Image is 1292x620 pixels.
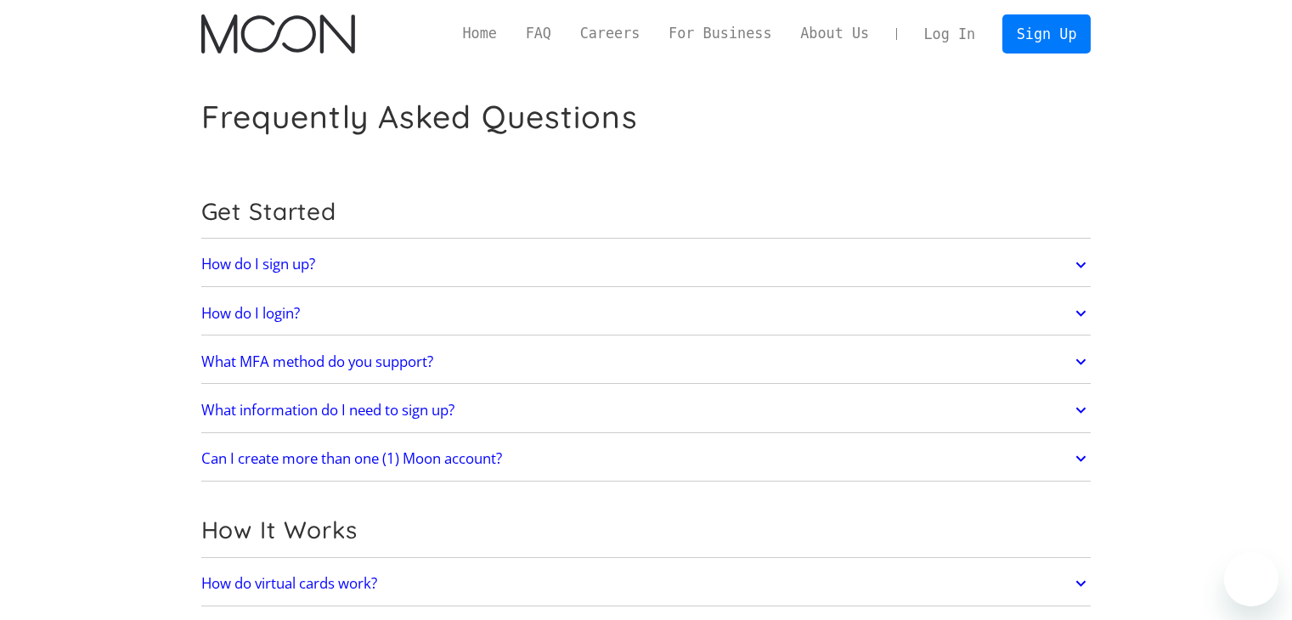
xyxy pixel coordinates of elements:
a: About Us [786,23,883,44]
a: Sign Up [1002,14,1091,53]
a: Home [449,23,511,44]
h2: Can I create more than one (1) Moon account? [201,450,502,467]
a: How do I sign up? [201,247,1092,283]
h1: Frequently Asked Questions [201,98,638,136]
a: How do I login? [201,296,1092,331]
h2: What MFA method do you support? [201,353,433,370]
h2: What information do I need to sign up? [201,402,454,419]
iframe: Botón para iniciar la ventana de mensajería [1224,552,1278,606]
h2: How do I login? [201,305,300,322]
img: Moon Logo [201,14,355,54]
a: What information do I need to sign up? [201,392,1092,428]
h2: How It Works [201,516,1092,544]
a: Can I create more than one (1) Moon account? [201,441,1092,476]
a: Careers [566,23,654,44]
a: home [201,14,355,54]
h2: Get Started [201,197,1092,226]
h2: How do I sign up? [201,256,315,273]
h2: How do virtual cards work? [201,575,377,592]
a: How do virtual cards work? [201,566,1092,601]
a: FAQ [511,23,566,44]
a: What MFA method do you support? [201,344,1092,380]
a: Log In [910,15,990,53]
a: For Business [654,23,786,44]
